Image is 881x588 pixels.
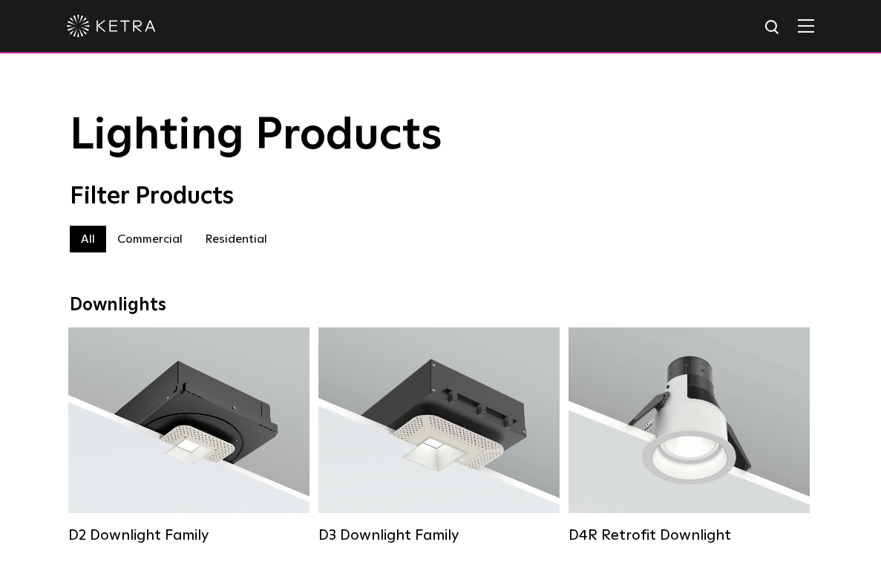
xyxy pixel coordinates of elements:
a: D3 Downlight Family Lumen Output:700 / 900 / 1100Colors:White / Black / Silver / Bronze / Paintab... [318,327,560,544]
img: Hamburger%20Nav.svg [798,19,814,33]
a: D4R Retrofit Downlight Lumen Output:800Colors:White / BlackBeam Angles:15° / 25° / 40° / 60°Watta... [569,327,810,544]
img: search icon [764,19,782,37]
div: Filter Products [70,183,812,211]
span: Lighting Products [70,114,442,158]
label: All [70,226,106,252]
div: D4R Retrofit Downlight [569,526,810,544]
label: Residential [194,226,278,252]
img: ketra-logo-2019-white [67,15,156,37]
label: Commercial [106,226,194,252]
div: D3 Downlight Family [318,526,560,544]
div: Downlights [70,295,812,316]
a: D2 Downlight Family Lumen Output:1200Colors:White / Black / Gloss Black / Silver / Bronze / Silve... [68,327,310,544]
div: D2 Downlight Family [68,526,310,544]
